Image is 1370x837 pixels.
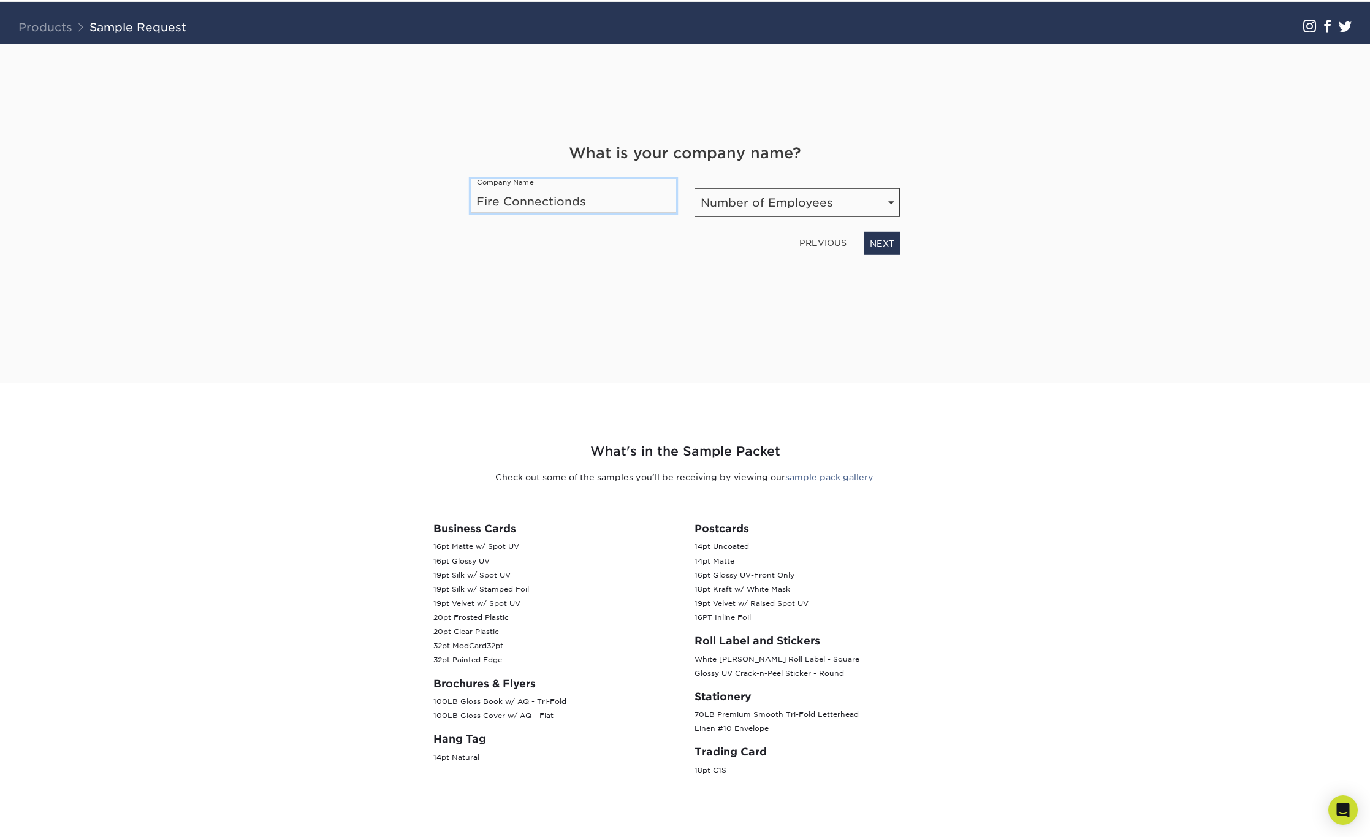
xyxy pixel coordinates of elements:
[327,442,1044,461] h2: What's in the Sample Packet
[864,232,900,255] a: NEXT
[433,678,676,690] h3: Brochures & Flyers
[433,733,676,745] h3: Hang Tag
[433,540,676,667] p: 16pt Matte w/ Spot UV 16pt Glossy UV 19pt Silk w/ Spot UV 19pt Silk w/ Stamped Foil 19pt Velvet w...
[1328,795,1358,825] div: Open Intercom Messenger
[18,20,72,34] a: Products
[433,751,676,765] p: 14pt Natural
[785,472,873,482] a: sample pack gallery
[794,233,851,253] a: PREVIOUS
[695,763,937,778] p: 18pt C1S
[89,20,186,34] a: Sample Request
[695,635,937,647] h3: Roll Label and Stickers
[3,800,104,833] iframe: Google Customer Reviews
[433,695,676,723] p: 100LB Gloss Book w/ AQ - Tri-Fold 100LB Gloss Cover w/ AQ - Flat
[695,690,937,703] h3: Stationery
[695,652,937,681] p: White [PERSON_NAME] Roll Label - Square Glossy UV Crack-n-Peel Sticker - Round
[695,540,937,625] p: 14pt Uncoated 14pt Matte 16pt Glossy UV-Front Only 18pt Kraft w/ White Mask 19pt Velvet w/ Raised...
[695,522,937,535] h3: Postcards
[471,142,900,164] h4: What is your company name?
[433,522,676,535] h3: Business Cards
[695,746,937,758] h3: Trading Card
[327,471,1044,483] p: Check out some of the samples you’ll be receiving by viewing our .
[695,708,937,736] p: 70LB Premium Smooth Tri-Fold Letterhead Linen #10 Envelope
